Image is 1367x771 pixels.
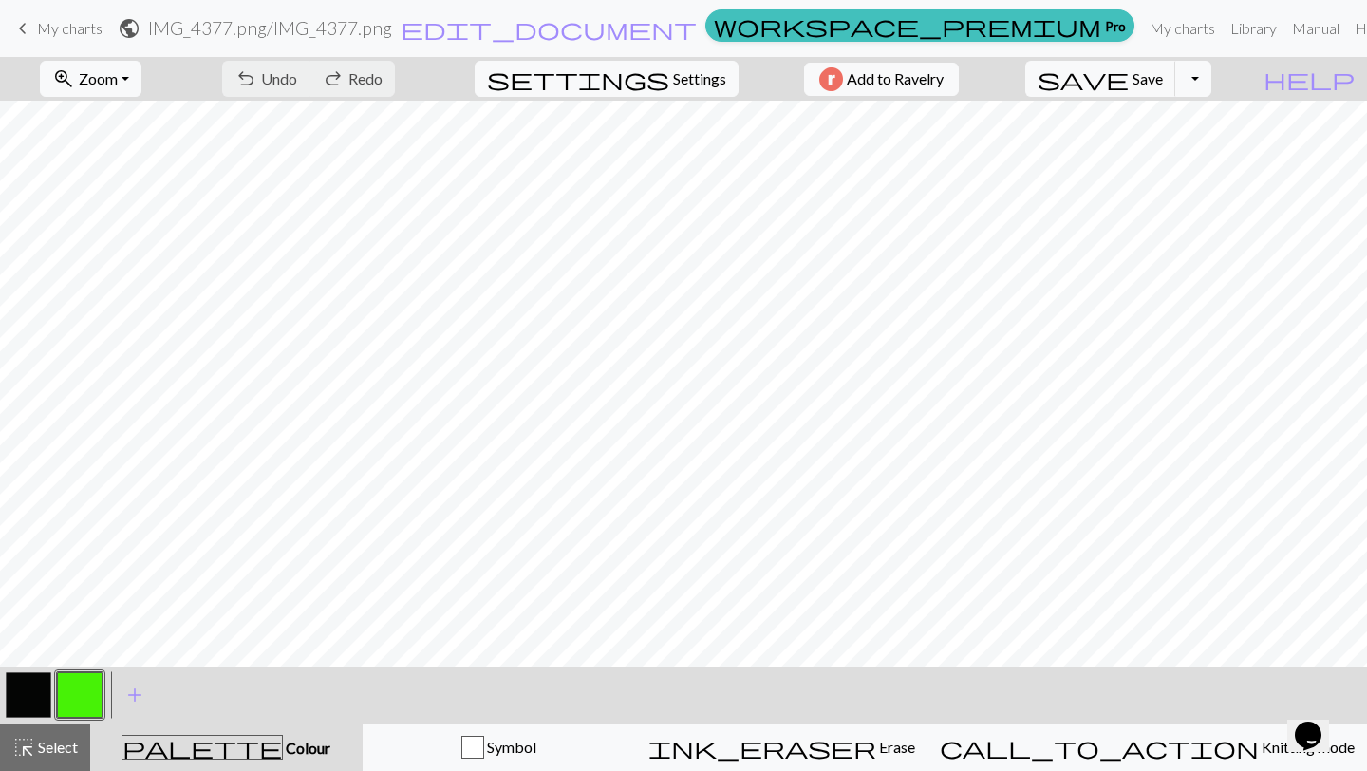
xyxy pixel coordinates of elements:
[123,682,146,708] span: add
[1259,738,1355,756] span: Knitting mode
[1287,695,1348,752] iframe: chat widget
[714,12,1101,39] span: workspace_premium
[819,67,843,91] img: Ravelry
[705,9,1134,42] a: Pro
[40,61,141,97] button: Zoom
[1223,9,1284,47] a: Library
[673,67,726,90] span: Settings
[11,15,34,42] span: keyboard_arrow_left
[90,724,363,771] button: Colour
[1284,9,1347,47] a: Manual
[636,724,927,771] button: Erase
[35,738,78,756] span: Select
[940,734,1259,761] span: call_to_action
[648,734,876,761] span: ink_eraser
[847,67,944,91] span: Add to Ravelry
[11,12,103,45] a: My charts
[118,15,140,42] span: public
[283,739,330,757] span: Colour
[401,15,697,42] span: edit_document
[363,724,636,771] button: Symbol
[1133,69,1163,87] span: Save
[487,66,669,92] span: settings
[876,738,915,756] span: Erase
[484,738,536,756] span: Symbol
[52,66,75,92] span: zoom_in
[927,724,1367,771] button: Knitting mode
[1038,66,1129,92] span: save
[79,69,118,87] span: Zoom
[1264,66,1355,92] span: help
[1142,9,1223,47] a: My charts
[487,67,669,90] i: Settings
[148,17,392,39] h2: IMG_4377.png / IMG_4377.png
[37,19,103,37] span: My charts
[122,734,282,761] span: palette
[475,61,739,97] button: SettingsSettings
[1025,61,1176,97] button: Save
[12,734,35,761] span: highlight_alt
[804,63,959,96] button: Add to Ravelry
